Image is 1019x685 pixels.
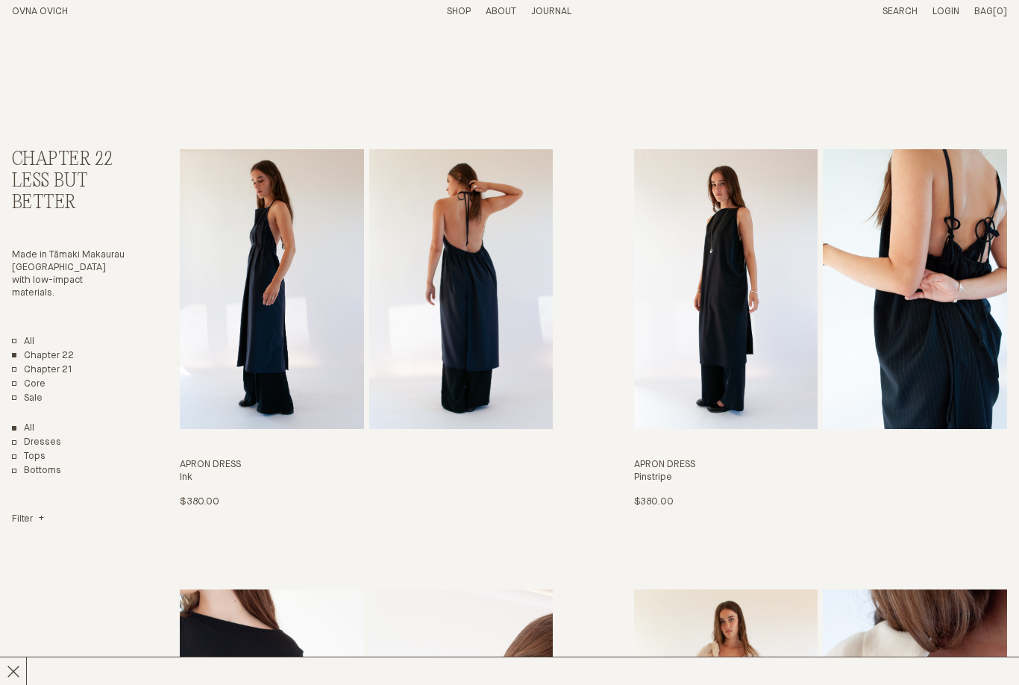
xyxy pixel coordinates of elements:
[974,7,993,16] span: Bag
[12,7,68,16] a: Home
[932,7,959,16] a: Login
[634,149,1008,509] a: Apron Dress
[12,364,72,377] a: Chapter 21
[12,149,126,171] h2: Chapter 22
[12,249,126,300] p: Made in Tāmaki Makaurau [GEOGRAPHIC_DATA] with low-impact materials.
[180,472,554,484] h4: Ink
[12,336,34,348] a: All
[12,378,46,391] a: Core
[993,7,1007,16] span: [0]
[12,350,74,363] a: Chapter 22
[12,513,44,526] summary: Filter
[447,7,471,16] a: Shop
[486,6,516,19] summary: About
[634,149,818,429] img: Apron Dress
[531,7,571,16] a: Journal
[12,451,46,463] a: Tops
[180,149,364,429] img: Apron Dress
[634,472,1008,484] h4: Pinstripe
[180,149,554,509] a: Apron Dress
[12,392,43,405] a: Sale
[12,437,61,449] a: Dresses
[12,465,61,478] a: Bottoms
[180,497,219,507] span: $380.00
[12,171,126,214] h3: Less But Better
[634,459,1008,472] h3: Apron Dress
[180,459,554,472] h3: Apron Dress
[12,422,34,435] a: Show All
[634,497,674,507] span: $380.00
[882,7,918,16] a: Search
